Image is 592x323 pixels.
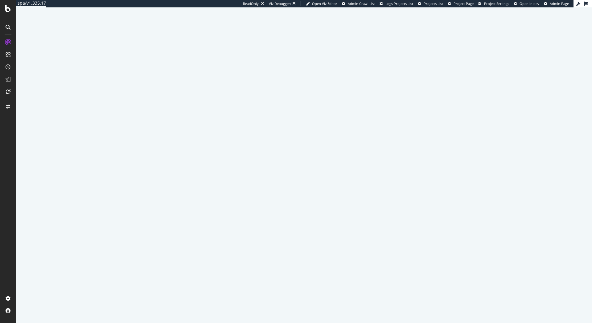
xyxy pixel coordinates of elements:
span: Project Page [454,1,474,6]
a: Admin Page [544,1,569,6]
a: Projects List [418,1,443,6]
span: Admin Page [550,1,569,6]
a: Project Settings [478,1,509,6]
a: Logs Projects List [380,1,413,6]
div: Viz Debugger: [269,1,291,6]
span: Open in dev [520,1,539,6]
span: Projects List [424,1,443,6]
a: Open in dev [514,1,539,6]
span: Logs Projects List [385,1,413,6]
span: Admin Crawl List [348,1,375,6]
div: ReadOnly: [243,1,260,6]
a: Project Page [448,1,474,6]
span: Project Settings [484,1,509,6]
a: Open Viz Editor [306,1,337,6]
a: Admin Crawl List [342,1,375,6]
span: Open Viz Editor [312,1,337,6]
div: animation [282,149,326,172]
